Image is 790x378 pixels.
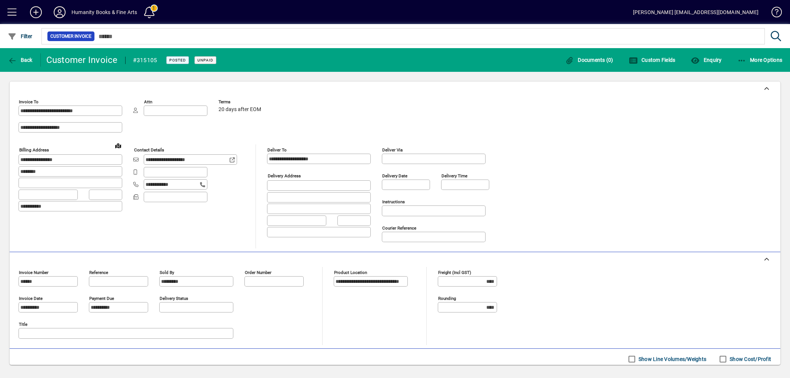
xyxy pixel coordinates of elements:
button: Documents (0) [563,53,615,67]
span: Unpaid [197,58,213,63]
mat-label: Deliver To [267,147,287,153]
button: More Options [736,53,784,67]
mat-label: Reference [89,270,108,275]
button: Add [24,6,48,19]
mat-label: Delivery date [382,173,407,178]
button: Custom Fields [627,53,677,67]
mat-label: Courier Reference [382,225,416,231]
div: Humanity Books & Fine Arts [71,6,137,18]
span: More Options [737,57,783,63]
mat-label: Invoice date [19,296,43,301]
span: Posted [169,58,186,63]
mat-label: Invoice number [19,270,49,275]
mat-label: Payment due [89,296,114,301]
div: [PERSON_NAME] [EMAIL_ADDRESS][DOMAIN_NAME] [633,6,759,18]
mat-label: Attn [144,99,152,104]
mat-label: Instructions [382,199,405,204]
span: 20 days after EOM [219,107,261,113]
div: Customer Invoice [46,54,118,66]
label: Show Cost/Profit [728,355,771,363]
span: Documents (0) [565,57,613,63]
mat-label: Invoice To [19,99,39,104]
div: #315105 [133,54,157,66]
mat-label: Rounding [438,296,456,301]
mat-label: Order number [245,270,271,275]
span: Custom Fields [629,57,676,63]
span: Back [8,57,33,63]
mat-label: Freight (incl GST) [438,270,471,275]
span: Enquiry [691,57,721,63]
span: Terms [219,100,263,104]
button: Profile [48,6,71,19]
label: Show Line Volumes/Weights [637,355,706,363]
mat-label: Delivery time [441,173,467,178]
button: Back [6,53,34,67]
a: View on map [112,140,124,151]
mat-label: Product location [334,270,367,275]
span: Filter [8,33,33,39]
mat-label: Title [19,322,27,327]
mat-label: Deliver via [382,147,403,153]
button: Enquiry [689,53,723,67]
a: Knowledge Base [766,1,781,26]
button: Filter [6,30,34,43]
span: Customer Invoice [50,33,91,40]
mat-label: Delivery status [160,296,188,301]
mat-label: Sold by [160,270,174,275]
